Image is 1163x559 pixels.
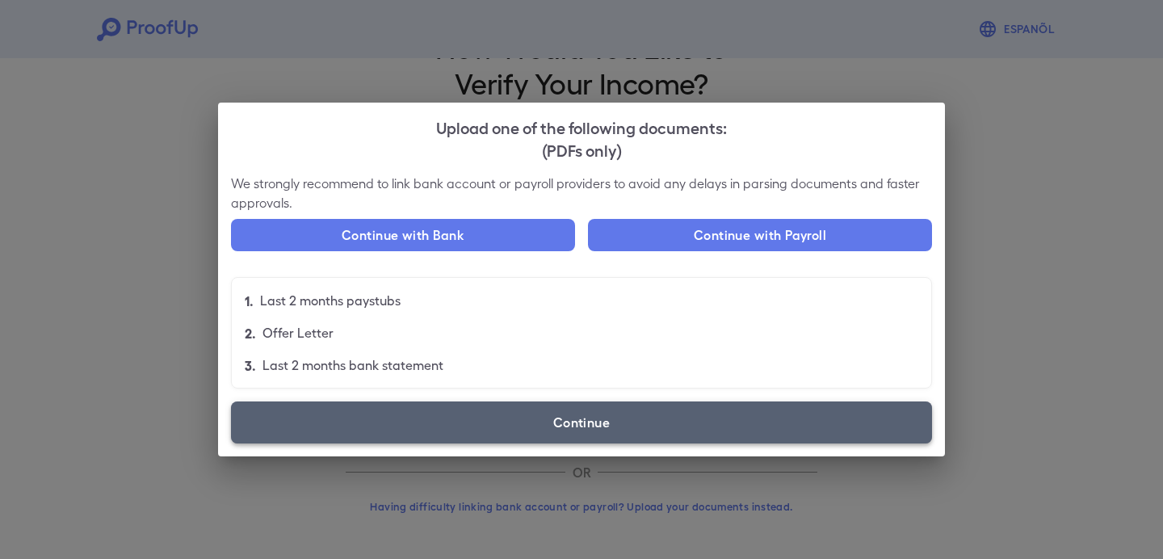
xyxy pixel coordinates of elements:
p: 1. [245,291,254,310]
p: Last 2 months bank statement [262,355,443,375]
p: We strongly recommend to link bank account or payroll providers to avoid any delays in parsing do... [231,174,932,212]
p: Offer Letter [262,323,334,343]
p: 2. [245,323,256,343]
button: Continue with Bank [231,219,575,251]
h2: Upload one of the following documents: [218,103,945,174]
button: Continue with Payroll [588,219,932,251]
div: (PDFs only) [231,138,932,161]
p: Last 2 months paystubs [260,291,401,310]
p: 3. [245,355,256,375]
label: Continue [231,401,932,443]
